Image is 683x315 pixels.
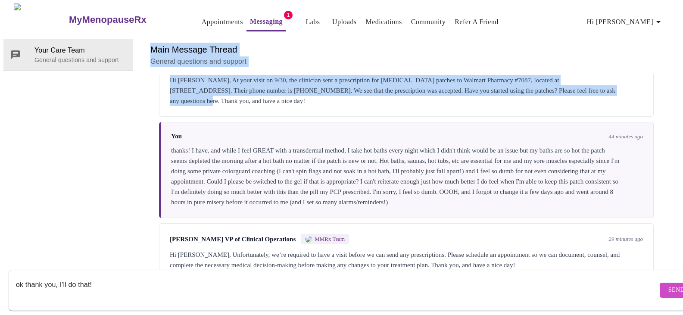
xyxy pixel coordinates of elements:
span: 29 minutes ago [609,236,643,243]
span: MMRx Team [315,236,345,243]
a: Refer a Friend [455,16,499,28]
div: thanks! I have, and while I feel GREAT with a transdermal method, I take hot baths every night wh... [171,145,643,207]
button: Community [408,13,449,31]
a: Uploads [332,16,357,28]
h6: Main Message Thread [150,43,662,56]
img: MyMenopauseRx Logo [14,3,68,36]
span: 44 minutes ago [609,133,643,140]
div: Your Care TeamGeneral questions and support [3,39,133,70]
div: Hi [PERSON_NAME], Unfortunately, we’re required to have a visit before we can send any prescripti... [170,250,643,270]
p: General questions and support [34,56,126,64]
a: Community [411,16,446,28]
span: [PERSON_NAME] VP of Clinical Operations [170,236,296,243]
div: Hi [PERSON_NAME], At your visit on 9/30, the clinician sent a prescription for [MEDICAL_DATA] pat... [170,75,643,106]
button: Hi [PERSON_NAME] [583,13,667,31]
button: Appointments [198,13,246,31]
a: Appointments [202,16,243,28]
a: Messaging [250,16,283,28]
h3: MyMenopauseRx [69,14,147,25]
span: 1 [284,11,293,19]
textarea: Send a message about your appointment [16,276,658,304]
button: Uploads [329,13,360,31]
button: Labs [299,13,327,31]
span: Your Care Team [34,45,126,56]
a: MyMenopauseRx [68,5,181,35]
p: General questions and support [150,56,662,67]
a: Labs [306,16,320,28]
img: MMRX [305,236,312,243]
a: Medications [366,16,402,28]
span: Hi [PERSON_NAME] [587,16,664,28]
button: Refer a Friend [451,13,502,31]
span: You [171,133,182,140]
button: Medications [362,13,405,31]
button: Messaging [246,13,286,31]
